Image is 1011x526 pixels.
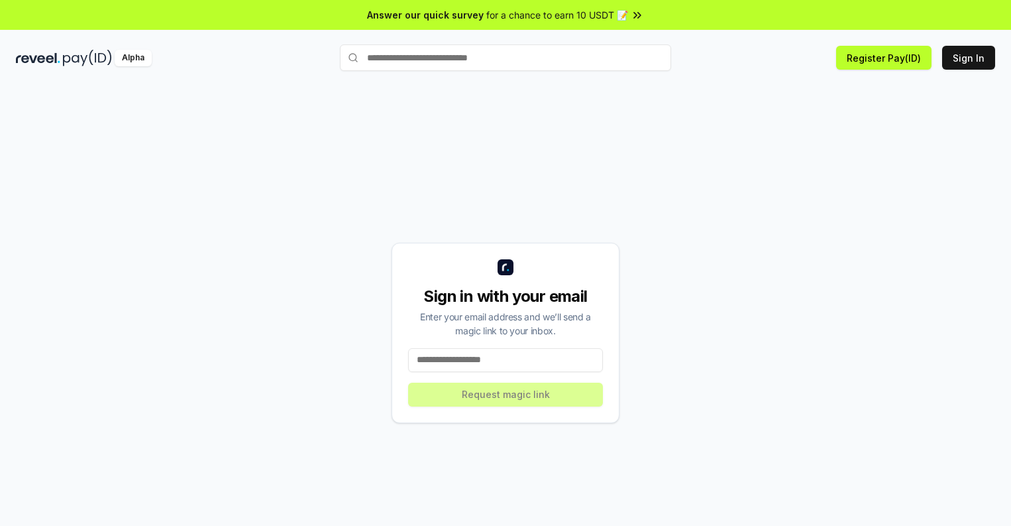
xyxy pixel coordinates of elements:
button: Register Pay(ID) [836,46,931,70]
span: for a chance to earn 10 USDT 📝 [486,8,628,22]
span: Answer our quick survey [367,8,484,22]
img: pay_id [63,50,112,66]
div: Sign in with your email [408,286,603,307]
div: Alpha [115,50,152,66]
button: Sign In [942,46,995,70]
img: reveel_dark [16,50,60,66]
div: Enter your email address and we’ll send a magic link to your inbox. [408,310,603,338]
img: logo_small [498,259,513,275]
